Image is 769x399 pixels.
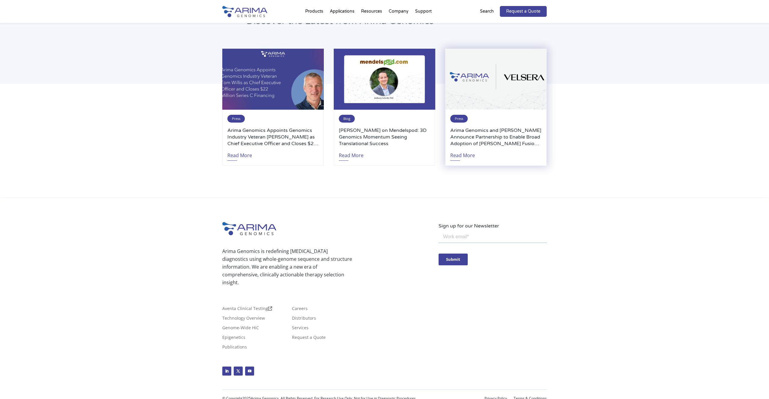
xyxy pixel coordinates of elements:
[292,335,326,342] a: Request a Quote
[450,115,468,123] span: Press
[339,147,363,161] a: Read More
[227,127,319,147] a: Arima Genomics Appoints Genomics Industry Veteran [PERSON_NAME] as Chief Executive Officer and Cl...
[222,367,231,376] a: Follow on LinkedIn
[292,316,316,323] a: Distributors
[334,49,435,110] img: Anthony-Schmitt-PhD-2-500x300.jpg
[227,147,252,161] a: Read More
[222,6,267,17] img: Arima-Genomics-logo
[222,345,247,352] a: Publications
[439,222,547,230] p: Sign up for our Newsletter
[234,367,243,376] a: Follow on X
[222,316,265,323] a: Technology Overview
[480,8,494,15] p: Search
[450,127,542,147] a: Arima Genomics and [PERSON_NAME] Announce Partnership to Enable Broad Adoption of [PERSON_NAME] F...
[292,326,309,332] a: Services
[445,49,547,110] img: Arima-Genomics-and-Velsera-Logos-500x300.png
[222,335,245,342] a: Epigenetics
[500,6,547,17] a: Request a Quote
[245,367,254,376] a: Follow on Youtube
[450,147,475,161] a: Read More
[739,370,769,399] iframe: Chat Widget
[222,326,259,332] a: Genome-Wide HiC
[439,230,547,276] iframe: Form 0
[339,115,355,123] span: Blog
[222,247,352,286] p: Arima Genomics is redefining [MEDICAL_DATA] diagnostics using whole-genome sequence and structure...
[246,14,547,32] h2: Discover the Latest from Arima Genomics
[222,49,324,110] img: Personnel-Announcement-LinkedIn-Carousel-22025-1-500x300.jpg
[222,306,272,313] a: Aventa Clinical Testing
[227,115,245,123] span: Press
[222,222,276,235] img: Arima-Genomics-logo
[339,127,430,147] a: [PERSON_NAME] on Mendelspod: 3D Genomics Momentum Seeing Translational Success
[292,306,308,313] a: Careers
